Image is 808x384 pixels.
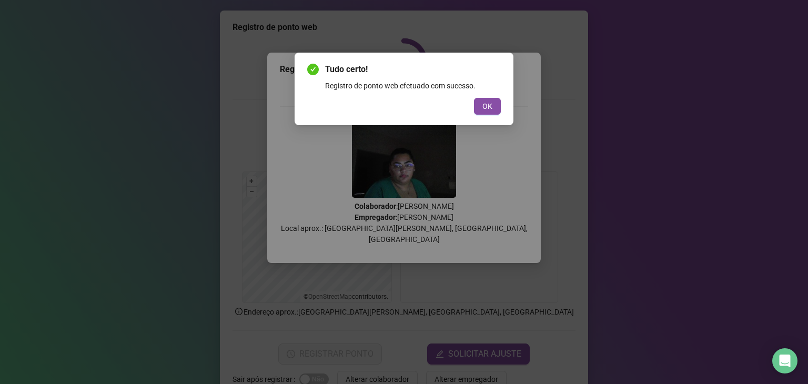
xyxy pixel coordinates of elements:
[325,63,501,76] span: Tudo certo!
[772,348,797,373] div: Open Intercom Messenger
[482,100,492,112] span: OK
[307,64,319,75] span: check-circle
[474,98,501,115] button: OK
[325,80,501,92] div: Registro de ponto web efetuado com sucesso.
